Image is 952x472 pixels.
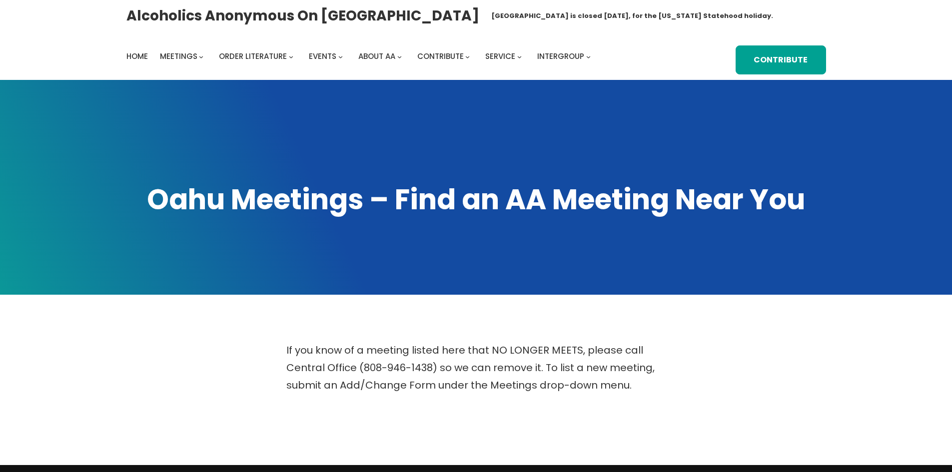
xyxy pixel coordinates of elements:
[126,49,594,63] nav: Intergroup
[126,51,148,61] span: Home
[126,49,148,63] a: Home
[465,54,470,58] button: Contribute submenu
[289,54,293,58] button: Order Literature submenu
[160,49,197,63] a: Meetings
[358,51,395,61] span: About AA
[286,342,666,394] p: If you know of a meeting listed here that NO LONGER MEETS, please call Central Office (808-946-14...
[219,51,287,61] span: Order Literature
[491,11,773,21] h1: [GEOGRAPHIC_DATA] is closed [DATE], for the [US_STATE] Statehood holiday.
[485,51,515,61] span: Service
[537,51,584,61] span: Intergroup
[126,181,826,219] h1: Oahu Meetings – Find an AA Meeting Near You
[517,54,522,58] button: Service submenu
[417,51,464,61] span: Contribute
[309,51,336,61] span: Events
[736,45,826,75] a: Contribute
[126,3,479,28] a: Alcoholics Anonymous on [GEOGRAPHIC_DATA]
[309,49,336,63] a: Events
[397,54,402,58] button: About AA submenu
[537,49,584,63] a: Intergroup
[485,49,515,63] a: Service
[358,49,395,63] a: About AA
[199,54,203,58] button: Meetings submenu
[586,54,591,58] button: Intergroup submenu
[160,51,197,61] span: Meetings
[417,49,464,63] a: Contribute
[338,54,343,58] button: Events submenu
